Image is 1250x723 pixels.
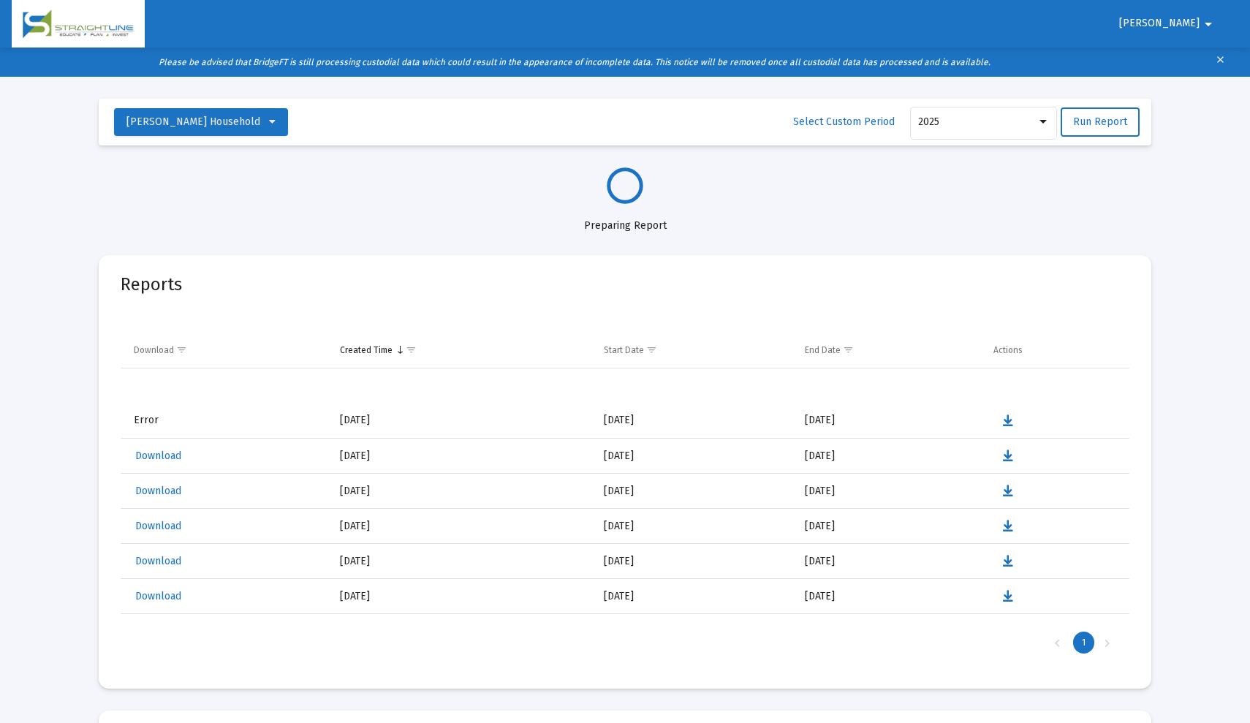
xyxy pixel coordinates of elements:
td: [DATE] [594,544,795,579]
div: [DATE] [340,413,583,428]
span: [PERSON_NAME] [1119,18,1200,30]
td: [DATE] [795,579,983,614]
span: Show filter options for column 'End Date' [843,344,854,355]
td: [DATE] [795,474,983,509]
td: [DATE] [594,439,795,474]
td: [DATE] [795,509,983,544]
span: [PERSON_NAME] Household [126,116,260,128]
div: Created Time [340,344,393,356]
mat-icon: arrow_drop_down [1200,10,1217,39]
span: Show filter options for column 'Start Date' [646,344,657,355]
div: Page Navigation [121,622,1129,663]
div: Start Date [604,344,644,356]
div: [DATE] [340,554,583,569]
td: Column Download [121,333,330,368]
span: Select Custom Period [793,116,895,128]
div: Actions [993,344,1023,356]
span: Download [135,520,181,532]
span: Show filter options for column 'Download' [176,344,187,355]
button: [PERSON_NAME] Household [114,108,288,136]
img: Dashboard [23,10,134,39]
span: Download [135,485,181,497]
td: Column Start Date [594,333,795,368]
span: Download [135,555,181,567]
span: Download [135,450,181,462]
span: Run Report [1073,116,1127,128]
div: Next Page [1095,632,1119,654]
mat-icon: clear [1215,51,1226,73]
div: Previous Page [1045,632,1069,654]
td: [DATE] [594,509,795,544]
span: Show filter options for column 'Created Time' [406,344,417,355]
div: [DATE] [340,589,583,604]
td: [DATE] [795,614,983,649]
div: End Date [805,344,841,356]
td: Column End Date [795,333,983,368]
td: [DATE] [594,579,795,614]
mat-card-title: Reports [121,277,182,292]
span: Download [135,590,181,602]
i: Please be advised that BridgeFT is still processing custodial data which could result in the appe... [159,57,990,67]
td: Column Actions [983,333,1129,368]
td: [DATE] [795,544,983,579]
td: [DATE] [795,439,983,474]
div: [DATE] [340,484,583,499]
button: [PERSON_NAME] [1102,9,1235,38]
div: [DATE] [340,519,583,534]
td: [DATE] [594,404,795,439]
td: [DATE] [594,614,795,649]
div: [DATE] [340,449,583,463]
div: Preparing Report [99,204,1151,233]
td: [DATE] [795,404,983,439]
button: Run Report [1061,107,1140,137]
td: [DATE] [594,474,795,509]
div: Page 1 [1073,632,1094,654]
span: 2025 [918,116,939,128]
div: Download [134,344,174,356]
span: Error [134,414,159,426]
div: Data grid [121,298,1129,663]
td: Column Created Time [330,333,594,368]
